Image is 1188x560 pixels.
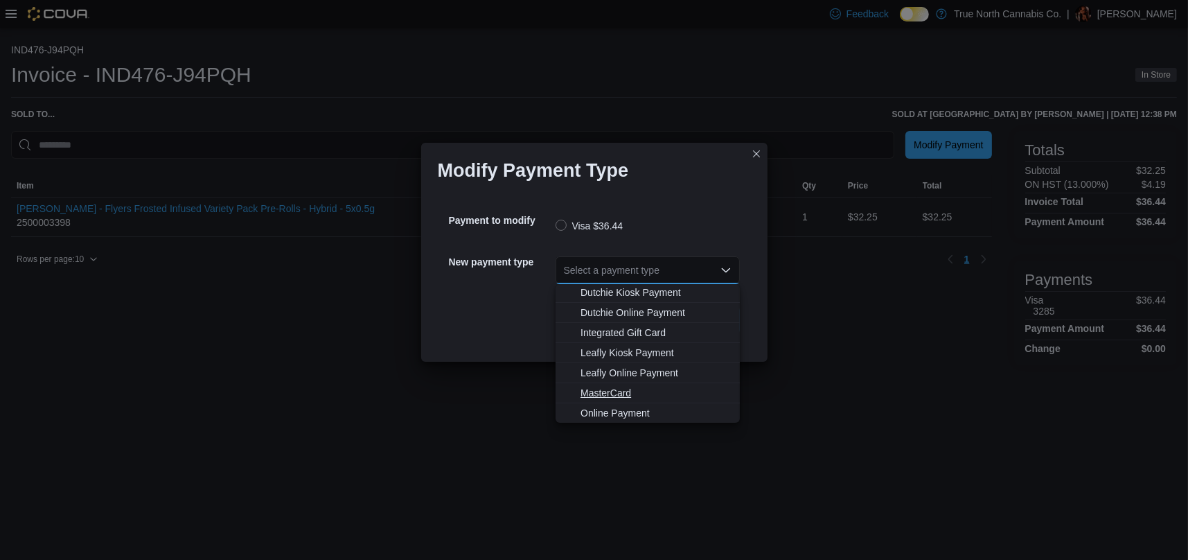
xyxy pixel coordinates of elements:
[556,283,740,303] button: Dutchie Kiosk Payment
[720,265,732,276] button: Close list of options
[564,262,565,279] input: Accessible screen reader label
[580,366,732,380] span: Leafly Online Payment
[556,218,623,234] label: Visa $36.44
[580,326,732,340] span: Integrated Gift Card
[556,303,740,323] button: Dutchie Online Payment
[556,343,740,363] button: Leafly Kiosk Payment
[580,406,732,420] span: Online Payment
[580,306,732,320] span: Dutchie Online Payment
[580,386,732,400] span: MasterCard
[556,202,740,423] div: Choose from the following options
[580,346,732,360] span: Leafly Kiosk Payment
[438,159,629,182] h1: Modify Payment Type
[556,363,740,383] button: Leafly Online Payment
[748,146,765,162] button: Closes this modal window
[449,248,553,276] h5: New payment type
[449,207,553,234] h5: Payment to modify
[580,286,732,299] span: Dutchie Kiosk Payment
[556,383,740,403] button: MasterCard
[556,323,740,343] button: Integrated Gift Card
[556,403,740,423] button: Online Payment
